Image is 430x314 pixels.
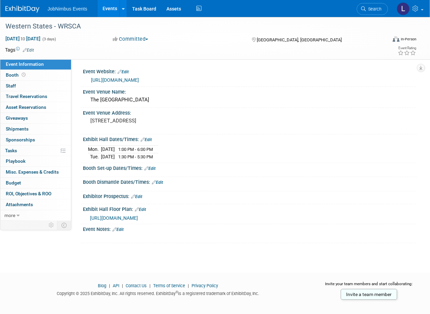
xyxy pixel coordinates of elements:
span: Travel Reservations [6,94,47,99]
img: Laly Matos [397,2,410,15]
div: The [GEOGRAPHIC_DATA] [88,95,411,105]
div: In-Person [400,37,416,42]
img: Format-Inperson.png [393,36,399,42]
a: Playbook [0,156,71,166]
span: Attachments [6,202,33,207]
sup: ® [176,290,178,294]
a: Asset Reservations [0,102,71,113]
span: Shipments [6,126,29,132]
a: Edit [141,137,152,142]
a: Search [357,3,388,15]
td: Mon. [88,146,101,153]
td: [DATE] [101,153,115,160]
span: [DATE] [DATE] [5,36,41,42]
div: Event Venue Address: [83,108,416,116]
span: Booth not reserved yet [20,72,27,77]
a: Giveaways [0,113,71,123]
a: Edit [112,227,124,232]
div: Event Notes: [83,224,416,233]
span: Tasks [5,148,17,153]
img: ExhibitDay [5,6,39,13]
a: Terms of Service [153,283,185,288]
div: Copyright © 2025 ExhibitDay, Inc. All rights reserved. ExhibitDay is a registered trademark of Ex... [5,289,311,297]
div: Booth Set-up Dates/Times: [83,163,416,172]
span: to [20,36,26,41]
div: Event Venue Name: [83,87,416,95]
span: Playbook [6,158,25,164]
span: | [148,283,152,288]
span: Sponsorships [6,137,35,142]
span: more [4,213,15,218]
a: Privacy Policy [192,283,218,288]
button: Committed [110,36,151,43]
div: Exhibitor Prospectus: [83,191,416,200]
td: Tags [5,46,34,53]
div: Exhibit Hall Dates/Times: [83,134,416,143]
span: Asset Reservations [6,104,46,110]
a: Edit [135,207,146,212]
td: [DATE] [101,146,115,153]
a: Attachments [0,199,71,210]
span: Staff [6,83,16,89]
a: Edit [152,180,163,185]
a: ROI, Objectives & ROO [0,189,71,199]
div: Event Rating [398,46,416,50]
pre: [STREET_ADDRESS] [90,118,214,124]
div: Event Website: [83,66,416,75]
a: Shipments [0,124,71,134]
span: Giveaways [6,115,28,121]
span: Search [366,6,381,12]
span: Budget [6,180,21,185]
a: Blog [98,283,106,288]
a: Event Information [0,59,71,70]
a: Sponsorships [0,135,71,145]
td: Tue. [88,153,101,160]
span: Event Information [6,61,44,67]
div: Invite your team members and start collaborating: [321,281,416,291]
a: Misc. Expenses & Credits [0,167,71,177]
a: [URL][DOMAIN_NAME] [90,215,138,221]
a: [URL][DOMAIN_NAME] [91,77,139,83]
a: API [113,283,119,288]
span: 1:30 PM - 5:30 PM [118,154,153,159]
span: Misc. Expenses & Credits [6,169,59,175]
a: Contact Us [126,283,147,288]
span: | [186,283,191,288]
a: Invite a team member [341,289,397,300]
span: Booth [6,72,27,78]
a: Staff [0,81,71,91]
div: Event Format [356,35,416,45]
a: Booth [0,70,71,80]
span: (3 days) [42,37,56,41]
span: ROI, Objectives & ROO [6,191,51,196]
div: Exhibit Hall Floor Plan: [83,204,416,213]
span: | [120,283,125,288]
a: Tasks [0,145,71,156]
a: more [0,210,71,221]
a: Travel Reservations [0,91,71,102]
a: Edit [144,166,156,171]
span: | [107,283,112,288]
td: Personalize Event Tab Strip [46,221,57,230]
span: 1:00 PM - 6:00 PM [118,147,153,152]
div: Booth Dismantle Dates/Times: [83,177,416,186]
a: Edit [131,194,142,199]
span: JobNimbus Events [48,6,87,12]
a: Edit [118,70,129,74]
td: Toggle Event Tabs [57,221,71,230]
div: Western States - WRSCA [3,20,381,33]
a: Edit [23,48,34,53]
a: Budget [0,178,71,188]
span: [GEOGRAPHIC_DATA], [GEOGRAPHIC_DATA] [257,37,342,42]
